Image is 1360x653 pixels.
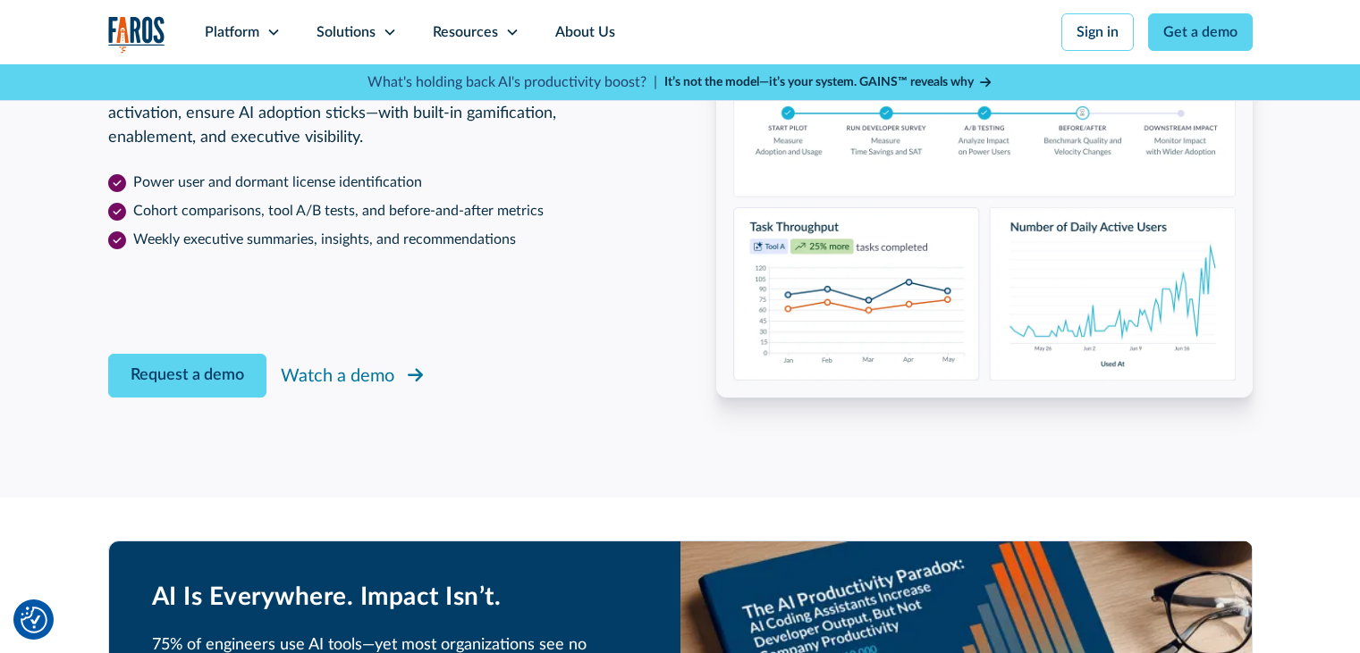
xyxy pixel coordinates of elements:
[108,16,165,53] img: Logo of the analytics and reporting company Faros.
[152,582,638,613] h2: AI Is Everywhere. Impact Isn’t.
[205,21,259,43] div: Platform
[108,16,165,53] a: home
[108,200,645,222] li: Cohort comparisons, tool A/B tests, and before-and-after metrics
[1061,13,1134,51] a: Sign in
[433,21,498,43] div: Resources
[664,73,993,92] a: It’s not the model—it’s your system. GAINS™ reveals why
[367,71,657,93] p: What's holding back AI's productivity boost? |
[317,21,376,43] div: Solutions
[21,607,47,633] img: Revisit consent button
[281,359,427,393] a: Watch a demo
[108,354,266,398] a: Request a demo
[664,76,974,88] strong: It’s not the model—it’s your system. GAINS™ reveals why
[281,363,394,389] div: Watch a demo
[108,172,645,193] li: Power user and dormant license identification
[21,607,47,633] button: Cookie Settings
[1148,13,1253,51] a: Get a demo
[108,78,645,150] p: Pilot, learn, and scale using a results-driven framework. From onboarding to activation, ensure A...
[108,229,645,250] li: Weekly executive summaries, insights, and recommendations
